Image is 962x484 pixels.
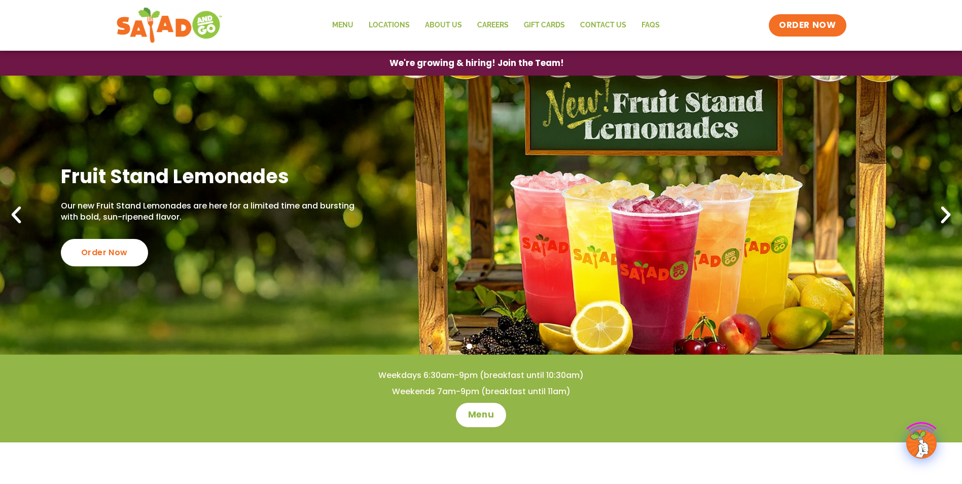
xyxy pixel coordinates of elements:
[374,51,579,75] a: We're growing & hiring! Join the Team!
[389,59,564,67] span: We're growing & hiring! Join the Team!
[61,164,358,189] h2: Fruit Stand Lemonades
[935,204,957,226] div: Next slide
[470,14,516,37] a: Careers
[490,343,495,349] span: Go to slide 3
[325,14,361,37] a: Menu
[516,14,573,37] a: GIFT CARDS
[5,204,27,226] div: Previous slide
[573,14,634,37] a: Contact Us
[468,409,494,421] span: Menu
[61,200,358,223] p: Our new Fruit Stand Lemonades are here for a limited time and bursting with bold, sun-ripened fla...
[361,14,417,37] a: Locations
[779,19,836,31] span: ORDER NOW
[116,5,223,46] img: new-SAG-logo-768×292
[417,14,470,37] a: About Us
[20,370,942,381] h4: Weekdays 6:30am-9pm (breakfast until 10:30am)
[325,14,667,37] nav: Menu
[467,343,472,349] span: Go to slide 1
[61,239,148,266] div: Order Now
[20,386,942,397] h4: Weekends 7am-9pm (breakfast until 11am)
[456,403,506,427] a: Menu
[478,343,484,349] span: Go to slide 2
[769,14,846,37] a: ORDER NOW
[634,14,667,37] a: FAQs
